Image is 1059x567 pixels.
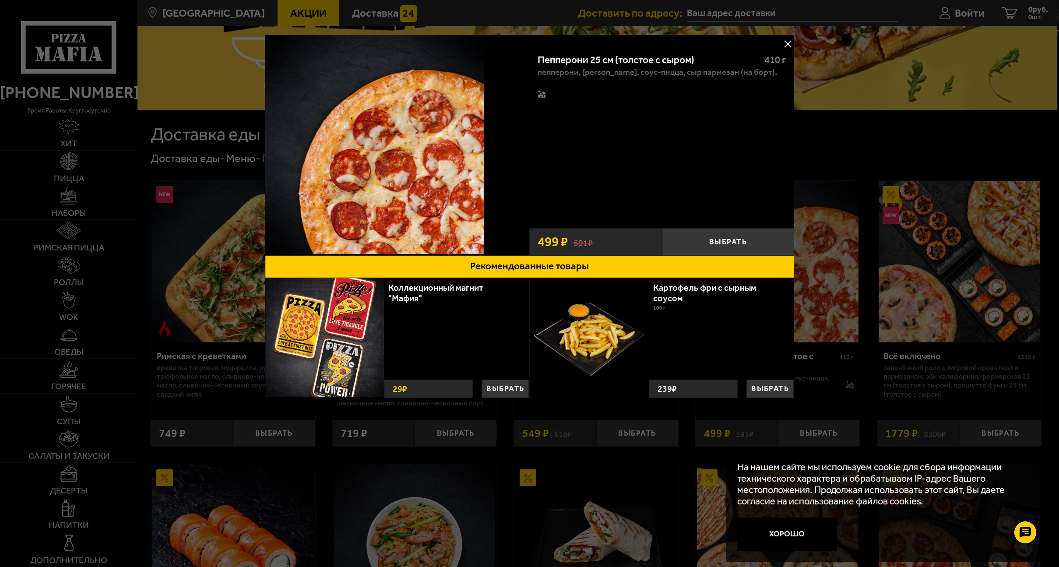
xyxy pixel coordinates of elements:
[388,282,483,303] a: Коллекционный магнит "Мафия"
[653,305,665,311] span: 100 г
[538,54,756,66] div: Пепперони 25 см (толстое с сыром)
[737,518,837,551] button: Хорошо
[746,380,794,398] button: Выбрать
[662,228,794,255] button: Выбрать
[573,236,593,247] s: 591 ₽
[265,35,484,254] img: Пепперони 25 см (толстое с сыром)
[653,282,756,303] a: Картофель фри с сырным соусом
[655,380,679,398] strong: 239 ₽
[265,255,795,278] button: Рекомендованные товары
[737,461,1027,507] p: На нашем сайте мы используем cookie для сбора информации технического характера и обрабатываем IP...
[482,380,529,398] button: Выбрать
[538,235,568,248] span: 499 ₽
[391,380,409,398] strong: 29 ₽
[764,54,786,66] span: 410 г
[265,35,530,255] a: Пепперони 25 см (толстое с сыром)
[538,68,777,77] p: пепперони, [PERSON_NAME], соус-пицца, сыр пармезан (на борт).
